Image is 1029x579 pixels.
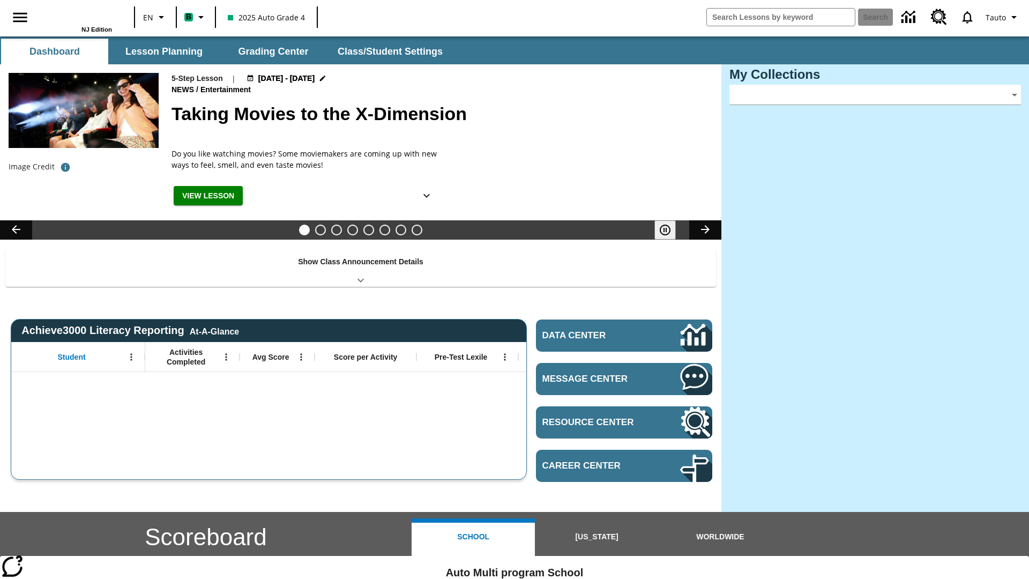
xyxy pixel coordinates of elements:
[542,417,648,428] span: Resource Center
[110,39,218,64] button: Lesson Planning
[654,220,676,240] button: Pause
[416,186,437,206] button: Show Details
[244,73,329,84] button: Aug 18 - Aug 24 Choose Dates
[981,8,1025,27] button: Profile/Settings
[190,325,239,337] div: At-A-Glance
[497,349,513,365] button: Open Menu
[171,73,223,84] p: 5-Step Lesson
[895,3,924,32] a: Data Center
[536,320,712,352] a: Data Center
[81,26,112,33] span: NJ Edition
[1,39,108,64] button: Dashboard
[123,349,139,365] button: Open Menu
[536,363,712,395] a: Message Center
[138,8,173,27] button: Language: EN, Select a language
[953,3,981,31] a: Notifications
[654,220,687,240] div: Pause
[347,225,358,235] button: Slide 4 What's the Big Idea?
[412,518,535,556] button: School
[232,73,236,84] span: |
[252,352,289,362] span: Avg Score
[379,225,390,235] button: Slide 6 Pre-release lesson
[396,225,406,235] button: Slide 7 Career Lesson
[924,3,953,32] a: Resource Center, Will open in new tab
[171,84,196,96] span: News
[42,5,112,26] a: Home
[536,450,712,482] a: Career Center
[689,220,721,240] button: Lesson carousel, Next
[21,324,239,337] span: Achieve3000 Literacy Reporting
[334,352,398,362] span: Score per Activity
[659,518,782,556] button: Worldwide
[986,12,1006,23] span: Tauto
[143,12,153,23] span: EN
[258,73,315,84] span: [DATE] - [DATE]
[171,148,439,170] p: Do you like watching movies? Some moviemakers are coming up with new ways to feel, smell, and eve...
[536,406,712,439] a: Resource Center, Will open in new tab
[4,2,36,33] button: Open side menu
[55,158,76,177] button: Photo credit: Photo by The Asahi Shimbun via Getty Images
[5,250,716,287] div: Show Class Announcement Details
[331,225,342,235] button: Slide 3 Do You Want Fries With That?
[299,225,310,235] button: Slide 1 Taking Movies to the X-Dimension
[218,349,234,365] button: Open Menu
[363,225,374,235] button: Slide 5 One Idea, Lots of Hard Work
[542,374,648,384] span: Message Center
[293,349,309,365] button: Open Menu
[535,518,658,556] button: [US_STATE]
[171,100,709,128] h2: Taking Movies to the X-Dimension
[200,84,253,96] span: Entertainment
[186,10,191,24] span: B
[315,225,326,235] button: Slide 2 Cars of the Future?
[42,4,112,33] div: Home
[228,12,305,23] span: 2025 Auto Grade 4
[329,39,451,64] button: Class/Student Settings
[542,330,644,341] span: Data Center
[180,8,212,27] button: Boost Class color is mint green. Change class color
[707,9,855,26] input: search field
[58,352,86,362] span: Student
[196,85,198,94] span: /
[151,347,221,367] span: Activities Completed
[220,39,327,64] button: Grading Center
[174,186,243,206] button: View Lesson
[9,161,55,172] p: Image Credit
[542,461,648,471] span: Career Center
[729,67,1021,82] h3: My Collections
[412,225,422,235] button: Slide 8 Sleepless in the Animal Kingdom
[9,73,159,148] img: Panel in front of the seats sprays water mist to the happy audience at a 4DX-equipped theater.
[435,352,488,362] span: Pre-Test Lexile
[298,256,423,268] p: Show Class Announcement Details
